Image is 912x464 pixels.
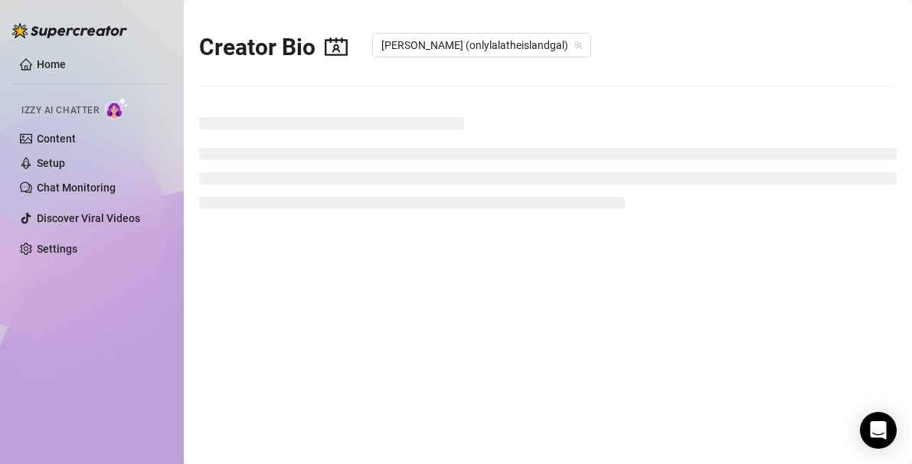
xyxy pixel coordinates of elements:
a: Discover Viral Videos [37,212,140,224]
h2: Creator Bio [199,33,348,62]
a: Chat Monitoring [37,181,116,194]
img: logo-BBDzfeDw.svg [12,23,127,38]
span: contacts [325,35,348,58]
span: Izzy AI Chatter [21,103,99,118]
a: Setup [37,157,65,169]
a: Home [37,58,66,70]
a: Content [37,132,76,145]
a: Settings [37,243,77,255]
span: Lalita (onlylalatheislandgal) [381,34,582,57]
span: team [574,41,583,50]
img: AI Chatter [105,97,129,119]
div: Open Intercom Messenger [860,412,897,449]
